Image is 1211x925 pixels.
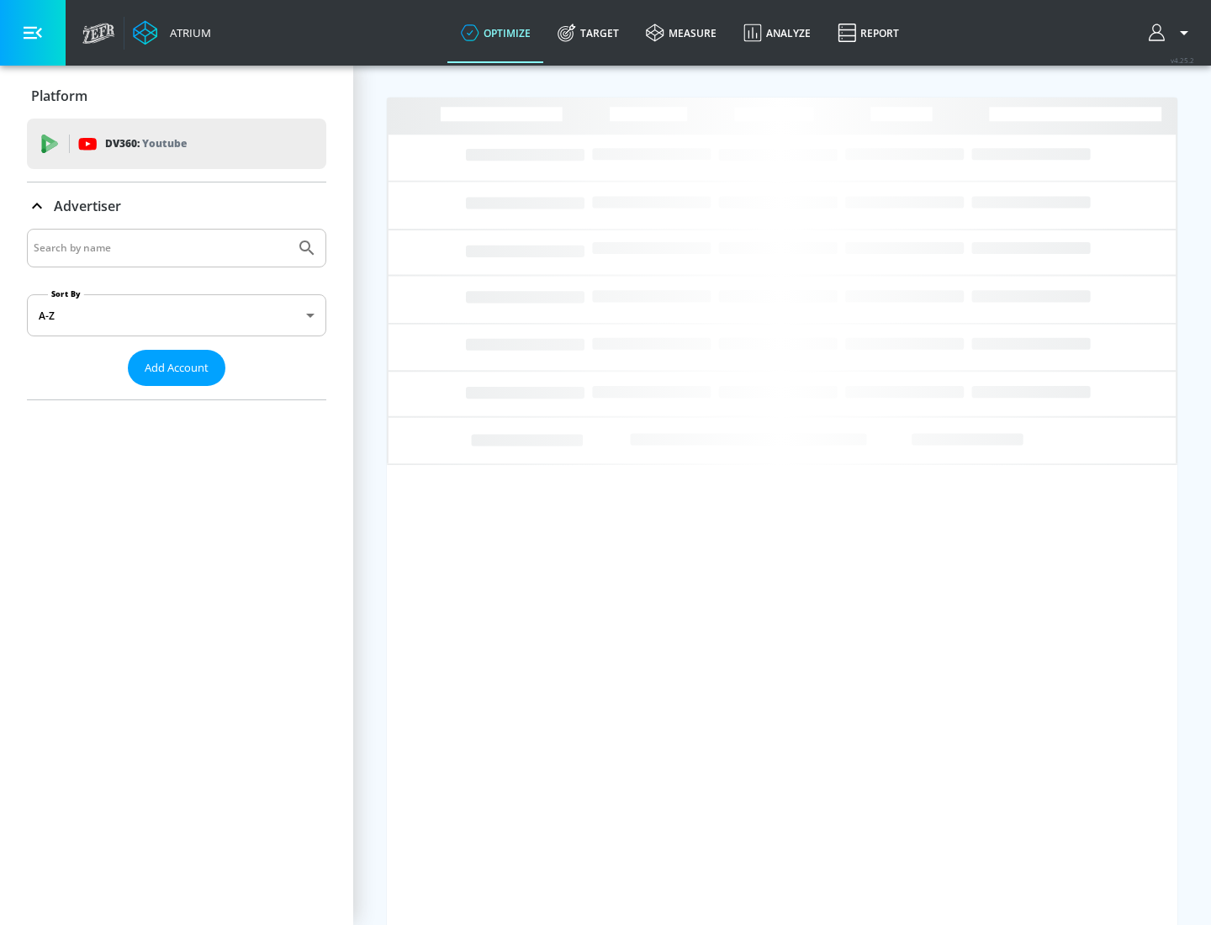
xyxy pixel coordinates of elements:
[163,25,211,40] div: Atrium
[447,3,544,63] a: optimize
[27,72,326,119] div: Platform
[824,3,912,63] a: Report
[142,135,187,152] p: Youtube
[632,3,730,63] a: measure
[31,87,87,105] p: Platform
[105,135,187,153] p: DV360:
[48,288,84,299] label: Sort By
[27,119,326,169] div: DV360: Youtube
[27,294,326,336] div: A-Z
[1171,55,1194,65] span: v 4.25.2
[27,386,326,399] nav: list of Advertiser
[54,197,121,215] p: Advertiser
[133,20,211,45] a: Atrium
[730,3,824,63] a: Analyze
[128,350,225,386] button: Add Account
[145,358,209,378] span: Add Account
[544,3,632,63] a: Target
[27,182,326,230] div: Advertiser
[34,237,288,259] input: Search by name
[27,229,326,399] div: Advertiser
